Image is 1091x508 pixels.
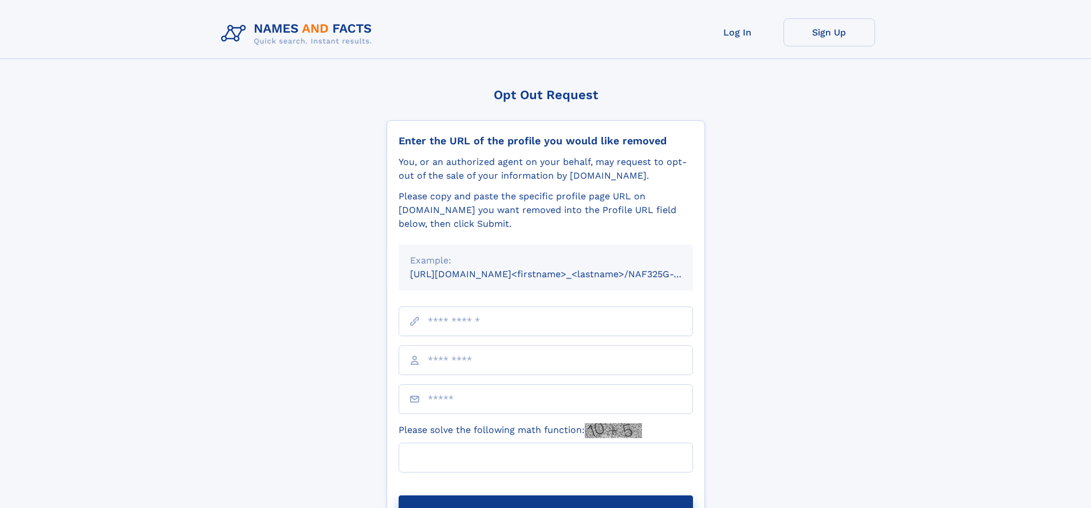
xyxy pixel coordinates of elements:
[399,423,642,438] label: Please solve the following math function:
[216,18,381,49] img: Logo Names and Facts
[399,135,693,147] div: Enter the URL of the profile you would like removed
[783,18,875,46] a: Sign Up
[399,155,693,183] div: You, or an authorized agent on your behalf, may request to opt-out of the sale of your informatio...
[692,18,783,46] a: Log In
[410,254,682,267] div: Example:
[399,190,693,231] div: Please copy and paste the specific profile page URL on [DOMAIN_NAME] you want removed into the Pr...
[387,88,705,102] div: Opt Out Request
[410,269,715,279] small: [URL][DOMAIN_NAME]<firstname>_<lastname>/NAF325G-xxxxxxxx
